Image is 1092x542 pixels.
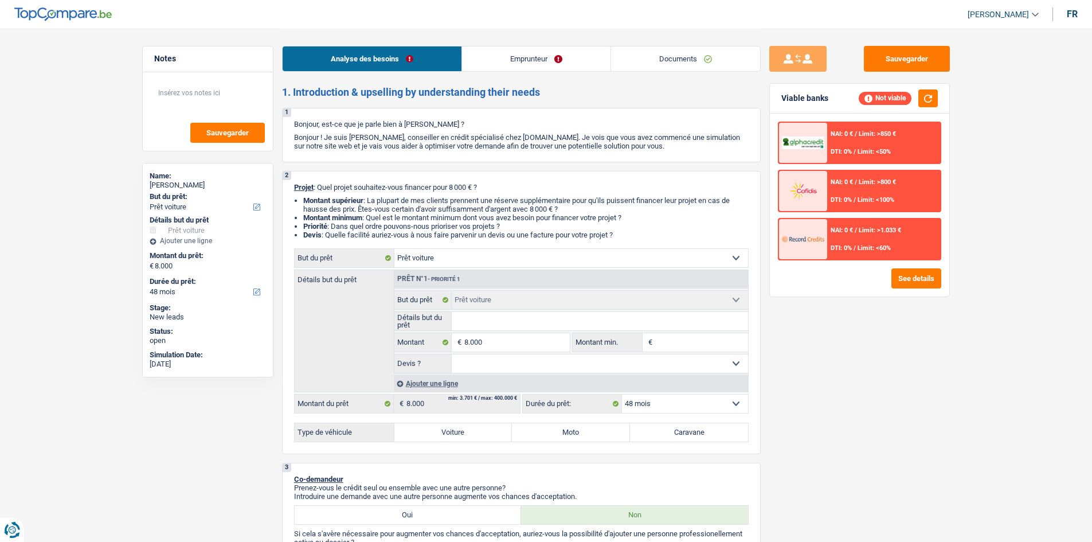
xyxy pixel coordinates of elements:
a: Analyse des besoins [283,46,461,71]
span: Limit: >850 € [859,130,896,138]
label: Détails but du prêt [295,270,394,283]
p: : Quel projet souhaitez-vous financer pour 8 000 € ? [294,183,749,192]
label: But du prêt [394,291,452,309]
label: Oui [295,506,522,524]
label: Durée du prêt: [523,395,622,413]
div: Stage: [150,303,266,313]
img: Cofidis [782,180,824,201]
img: TopCompare Logo [14,7,112,21]
li: : Quel est le montant minimum dont vous avez besoin pour financer votre projet ? [303,213,749,222]
div: Not viable [859,92,911,104]
div: Simulation Date: [150,350,266,360]
label: Montant du prêt [295,395,394,413]
span: Devis [303,231,322,239]
div: Name: [150,171,266,181]
button: Sauvegarder [864,46,950,72]
span: NAI: 0 € [831,178,853,186]
div: 2 [283,171,291,180]
label: Moto [512,423,630,442]
img: Record Credits [782,228,824,249]
strong: Montant supérieur [303,196,363,205]
div: [PERSON_NAME] [150,181,266,190]
li: : Quelle facilité auriez-vous à nous faire parvenir un devis ou une facture pour votre projet ? [303,231,749,239]
div: Détails but du prêt [150,216,266,225]
span: Projet [294,183,314,192]
h2: 1. Introduction & upselling by understanding their needs [282,86,761,99]
label: Durée du prêt: [150,277,264,286]
strong: Priorité [303,222,327,231]
div: Status: [150,327,266,336]
span: NAI: 0 € [831,130,853,138]
label: Détails but du prêt [394,312,452,330]
a: Documents [611,46,760,71]
span: Limit: >1.033 € [859,227,901,234]
span: DTI: 0% [831,244,852,252]
span: [PERSON_NAME] [968,10,1029,20]
p: Bonjour ! Je suis [PERSON_NAME], conseiller en crédit spécialisé chez [DOMAIN_NAME]. Je vois que ... [294,133,749,150]
h5: Notes [154,54,261,64]
label: Voiture [394,423,512,442]
div: New leads [150,313,266,322]
div: Viable banks [781,93,828,103]
div: open [150,336,266,345]
span: € [150,262,154,271]
span: Sauvegarder [206,129,249,137]
span: Limit: >800 € [859,178,896,186]
label: Caravane [630,423,748,442]
label: Non [521,506,748,524]
strong: Montant minimum [303,213,362,222]
div: min: 3.701 € / max: 400.000 € [448,396,517,401]
li: : Dans quel ordre pouvons-nous prioriser vos projets ? [303,222,749,231]
div: Ajouter une ligne [150,237,266,245]
div: 3 [283,463,291,472]
span: DTI: 0% [831,196,852,204]
a: [PERSON_NAME] [958,5,1039,24]
span: / [854,244,856,252]
label: Type de véhicule [295,423,394,442]
span: Co-demandeur [294,475,343,483]
span: NAI: 0 € [831,227,853,234]
p: Introduire une demande avec une autre personne augmente vos chances d'acceptation. [294,492,749,501]
img: AlphaCredit [782,137,824,150]
label: Devis ? [394,354,452,373]
button: See details [891,268,941,288]
button: Sauvegarder [190,123,265,143]
span: Limit: <50% [858,148,891,155]
div: [DATE] [150,360,266,369]
label: But du prêt [295,249,394,267]
label: But du prêt: [150,192,264,201]
span: € [452,333,464,352]
a: Emprunteur [462,46,610,71]
label: Montant du prêt: [150,251,264,260]
div: Prêt n°1 [394,275,463,283]
div: fr [1067,9,1078,20]
p: Bonjour, est-ce que je parle bien à [PERSON_NAME] ? [294,120,749,128]
span: Limit: <100% [858,196,894,204]
span: € [643,333,655,352]
span: / [854,148,856,155]
label: Montant min. [573,333,643,352]
div: Ajouter une ligne [394,375,748,392]
li: : La plupart de mes clients prennent une réserve supplémentaire pour qu'ils puissent financer leu... [303,196,749,213]
span: € [394,395,406,413]
span: - Priorité 1 [428,276,460,282]
label: Montant [394,333,452,352]
span: / [854,196,856,204]
div: 1 [283,108,291,117]
span: / [855,130,857,138]
span: DTI: 0% [831,148,852,155]
span: / [855,227,857,234]
span: Limit: <60% [858,244,891,252]
span: / [855,178,857,186]
p: Prenez-vous le crédit seul ou ensemble avec une autre personne? [294,483,749,492]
